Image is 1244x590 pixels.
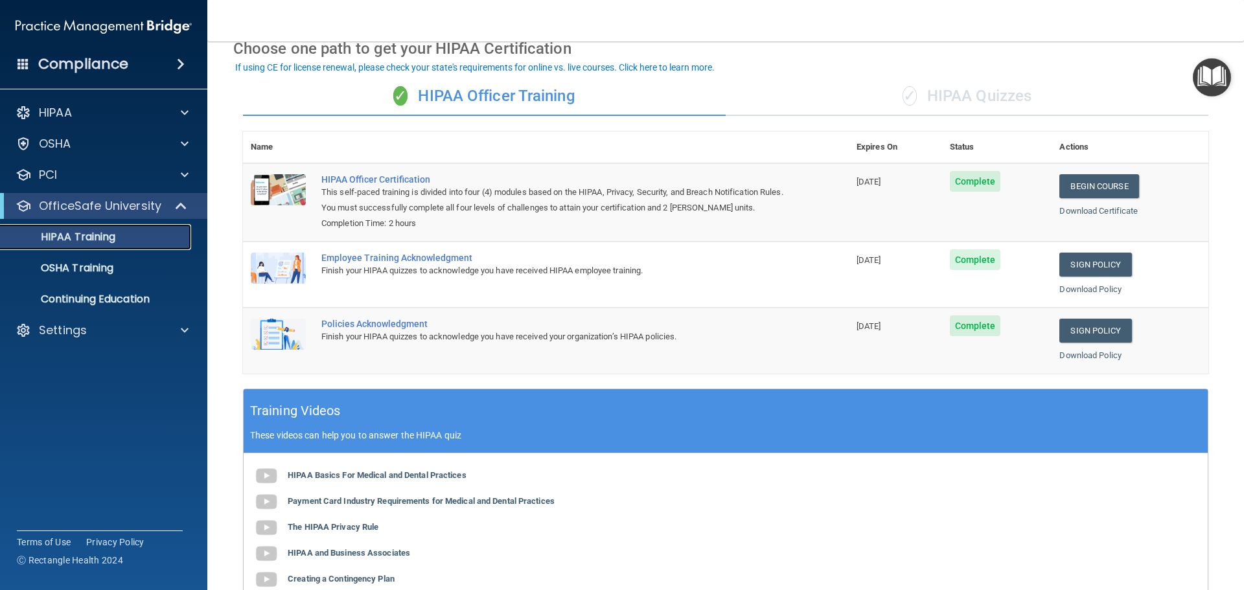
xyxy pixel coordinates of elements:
[8,262,113,275] p: OSHA Training
[857,255,881,265] span: [DATE]
[321,253,784,263] div: Employee Training Acknowledgment
[86,536,144,549] a: Privacy Policy
[1059,253,1131,277] a: Sign Policy
[321,319,784,329] div: Policies Acknowledgment
[849,131,942,163] th: Expires On
[39,167,57,183] p: PCI
[942,131,1052,163] th: Status
[1059,206,1138,216] a: Download Certificate
[16,198,188,214] a: OfficeSafe University
[39,136,71,152] p: OSHA
[8,293,185,306] p: Continuing Education
[726,77,1208,116] div: HIPAA Quizzes
[39,105,72,120] p: HIPAA
[235,63,715,72] div: If using CE for license renewal, please check your state's requirements for online vs. live cours...
[1059,284,1122,294] a: Download Policy
[1059,174,1138,198] a: Begin Course
[253,515,279,541] img: gray_youtube_icon.38fcd6cc.png
[253,463,279,489] img: gray_youtube_icon.38fcd6cc.png
[38,55,128,73] h4: Compliance
[1059,319,1131,343] a: Sign Policy
[8,231,115,244] p: HIPAA Training
[16,136,189,152] a: OSHA
[393,86,408,106] span: ✓
[16,167,189,183] a: PCI
[950,249,1001,270] span: Complete
[253,541,279,567] img: gray_youtube_icon.38fcd6cc.png
[233,61,717,74] button: If using CE for license renewal, please check your state's requirements for online vs. live cours...
[39,198,161,214] p: OfficeSafe University
[321,216,784,231] div: Completion Time: 2 hours
[16,14,192,40] img: PMB logo
[288,470,466,480] b: HIPAA Basics For Medical and Dental Practices
[233,30,1218,67] div: Choose one path to get your HIPAA Certification
[321,174,784,185] a: HIPAA Officer Certification
[16,105,189,120] a: HIPAA
[857,321,881,331] span: [DATE]
[1059,350,1122,360] a: Download Policy
[288,522,378,532] b: The HIPAA Privacy Rule
[39,323,87,338] p: Settings
[243,131,314,163] th: Name
[288,548,410,558] b: HIPAA and Business Associates
[857,177,881,187] span: [DATE]
[321,185,784,216] div: This self-paced training is divided into four (4) modules based on the HIPAA, Privacy, Security, ...
[903,86,917,106] span: ✓
[16,323,189,338] a: Settings
[250,430,1201,440] p: These videos can help you to answer the HIPAA quiz
[288,496,555,506] b: Payment Card Industry Requirements for Medical and Dental Practices
[288,574,395,584] b: Creating a Contingency Plan
[1193,58,1231,96] button: Open Resource Center
[321,329,784,345] div: Finish your HIPAA quizzes to acknowledge you have received your organization’s HIPAA policies.
[1179,501,1228,550] iframe: Drift Widget Chat Controller
[253,489,279,515] img: gray_youtube_icon.38fcd6cc.png
[17,554,123,567] span: Ⓒ Rectangle Health 2024
[950,171,1001,192] span: Complete
[243,77,726,116] div: HIPAA Officer Training
[950,315,1001,336] span: Complete
[321,263,784,278] div: Finish your HIPAA quizzes to acknowledge you have received HIPAA employee training.
[17,536,71,549] a: Terms of Use
[250,400,341,422] h5: Training Videos
[1052,131,1208,163] th: Actions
